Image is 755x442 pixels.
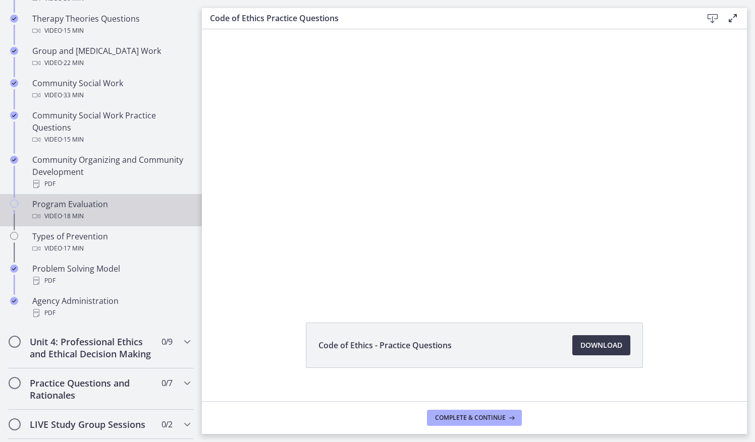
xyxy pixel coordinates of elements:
[202,29,747,299] iframe: Video Lesson
[32,242,190,255] div: Video
[32,178,190,190] div: PDF
[62,210,84,222] span: · 18 min
[161,418,172,430] span: 0 / 2
[30,418,153,430] h2: LIVE Study Group Sessions
[10,297,18,305] i: Completed
[32,263,190,287] div: Problem Solving Model
[10,15,18,23] i: Completed
[161,336,172,348] span: 0 / 9
[161,377,172,389] span: 0 / 7
[32,57,190,69] div: Video
[32,13,190,37] div: Therapy Theories Questions
[32,45,190,69] div: Group and [MEDICAL_DATA] Work
[32,154,190,190] div: Community Organizing and Community Development
[32,230,190,255] div: Types of Prevention
[32,134,190,146] div: Video
[62,57,84,69] span: · 22 min
[32,210,190,222] div: Video
[32,89,190,101] div: Video
[30,377,153,401] h2: Practice Questions and Rationales
[580,339,622,351] span: Download
[32,25,190,37] div: Video
[32,275,190,287] div: PDF
[32,295,190,319] div: Agency Administration
[435,414,506,422] span: Complete & continue
[62,89,84,101] span: · 33 min
[10,47,18,55] i: Completed
[318,339,452,351] span: Code of Ethics - Practice Questions
[210,12,686,24] h3: Code of Ethics Practice Questions
[10,265,18,273] i: Completed
[32,109,190,146] div: Community Social Work Practice Questions
[572,335,630,355] a: Download
[32,307,190,319] div: PDF
[427,410,522,426] button: Complete & continue
[62,134,84,146] span: · 15 min
[62,25,84,37] span: · 15 min
[10,111,18,119] i: Completed
[32,77,190,101] div: Community Social Work
[10,156,18,164] i: Completed
[62,242,84,255] span: · 17 min
[30,336,153,360] h2: Unit 4: Professional Ethics and Ethical Decision Making
[10,79,18,87] i: Completed
[32,198,190,222] div: Program Evaluation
